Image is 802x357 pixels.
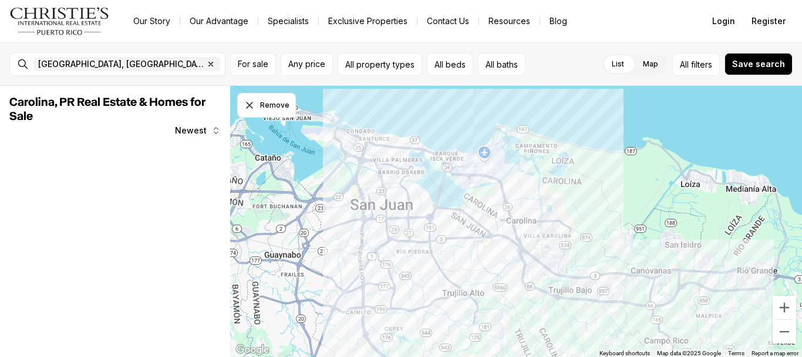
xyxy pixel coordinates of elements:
a: Resources [479,13,540,29]
span: Login [712,16,735,26]
a: Exclusive Properties [319,13,417,29]
span: Any price [288,59,325,69]
span: Newest [175,126,207,135]
button: Login [705,9,742,33]
button: All beds [427,53,473,76]
button: All baths [478,53,525,76]
button: All property types [338,53,422,76]
span: All [680,58,689,71]
button: Contact Us [417,13,478,29]
button: Register [744,9,793,33]
button: Newest [168,119,228,142]
span: filters [691,58,712,71]
label: List [602,54,633,75]
a: Our Advantage [180,13,258,29]
button: Any price [281,53,333,76]
img: logo [9,7,110,35]
a: Specialists [258,13,318,29]
button: Allfilters [672,53,720,76]
label: Map [633,54,668,75]
button: Save search [725,53,793,75]
span: Register [752,16,786,26]
span: Carolina, PR Real Estate & Homes for Sale [9,96,205,122]
button: For sale [230,53,276,76]
span: For sale [238,59,268,69]
span: Save search [732,59,785,69]
span: [GEOGRAPHIC_DATA], [GEOGRAPHIC_DATA], [GEOGRAPHIC_DATA] [38,59,204,69]
a: Our Story [124,13,180,29]
a: Blog [540,13,577,29]
button: Dismiss drawing [237,93,296,118]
